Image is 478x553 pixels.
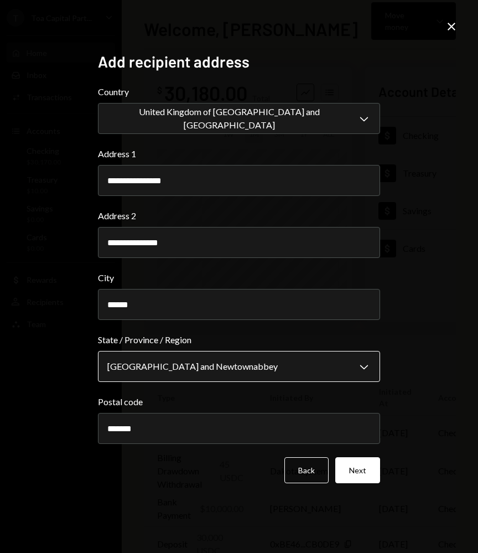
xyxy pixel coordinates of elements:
[98,333,380,347] label: State / Province / Region
[98,209,380,223] label: Address 2
[335,457,380,483] button: Next
[284,457,329,483] button: Back
[98,271,380,285] label: City
[98,351,380,382] button: State / Province / Region
[98,51,380,73] h2: Add recipient address
[98,395,380,409] label: Postal code
[98,85,380,99] label: Country
[98,147,380,161] label: Address 1
[98,103,380,134] button: Country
